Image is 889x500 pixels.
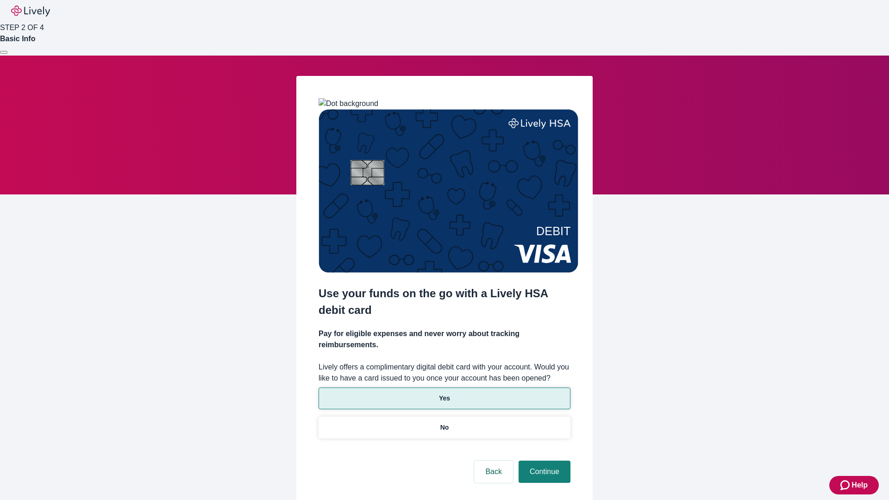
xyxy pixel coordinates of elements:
[319,109,578,273] img: Debit card
[851,480,868,491] span: Help
[439,394,450,403] p: Yes
[840,480,851,491] svg: Zendesk support icon
[11,6,50,17] img: Lively
[319,387,570,409] button: Yes
[319,362,570,384] label: Lively offers a complimentary digital debit card with your account. Would you like to have a card...
[519,461,570,483] button: Continue
[319,285,570,319] h2: Use your funds on the go with a Lively HSA debit card
[829,476,879,494] button: Zendesk support iconHelp
[474,461,513,483] button: Back
[319,328,570,350] h4: Pay for eligible expenses and never worry about tracking reimbursements.
[440,423,449,432] p: No
[319,417,570,438] button: No
[319,98,378,109] img: Dot background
